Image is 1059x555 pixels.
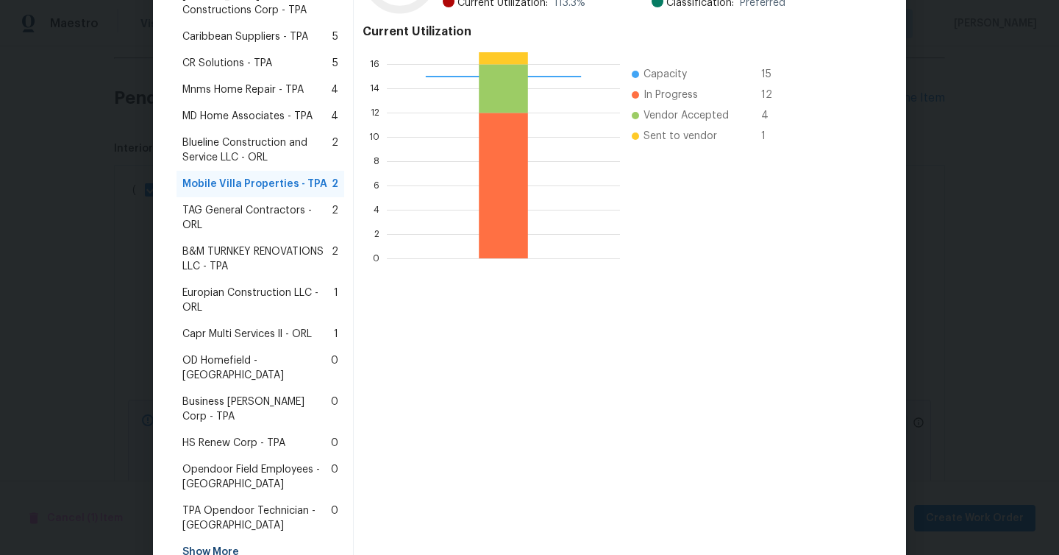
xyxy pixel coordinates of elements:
span: 0 [331,353,338,383]
text: 6 [374,181,379,190]
span: Capacity [643,67,687,82]
span: B&M TURNKEY RENOVATIONS LLC - TPA [182,244,332,274]
span: 15 [761,67,785,82]
span: Opendoor Field Employees - [GEOGRAPHIC_DATA] [182,462,331,492]
span: 2 [332,203,338,233]
span: 0 [331,436,338,450]
span: 2 [332,244,338,274]
span: Caribbean Suppliers - TPA [182,29,308,44]
span: TAG General Contractors - ORL [182,203,332,233]
span: 4 [761,108,785,123]
text: 0 [373,254,379,263]
span: OD Homefield - [GEOGRAPHIC_DATA] [182,353,331,383]
span: MD Home Associates - TPA [182,109,313,124]
span: HS Renew Corp - TPA [182,436,285,450]
span: 1 [334,286,338,315]
span: Business [PERSON_NAME] Corp - TPA [182,395,331,424]
span: Capr Multi Services ll - ORL [182,327,312,342]
span: 1 [334,327,338,342]
text: 10 [369,132,379,141]
span: 2 [332,177,338,191]
span: 5 [332,29,338,44]
span: 5 [332,56,338,71]
span: Sent to vendor [643,129,717,144]
span: 4 [331,82,338,97]
span: 12 [761,88,785,102]
span: 1 [761,129,785,144]
text: 14 [370,84,379,93]
text: 4 [374,205,379,214]
span: Mnms Home Repair - TPA [182,82,304,97]
span: 0 [331,462,338,492]
span: In Progress [643,88,698,102]
text: 2 [374,230,379,238]
text: 16 [370,60,379,68]
span: Blueline Construction and Service LLC - ORL [182,135,332,165]
span: 2 [332,135,338,165]
span: TPA Opendoor Technician - [GEOGRAPHIC_DATA] [182,503,331,533]
h4: Current Utilization [363,24,874,39]
span: 0 [331,395,338,424]
span: Europian Construction LLC - ORL [182,286,334,315]
text: 12 [371,108,379,117]
span: Vendor Accepted [643,108,729,123]
span: 4 [331,109,338,124]
span: Mobile Villa Properties - TPA [182,177,327,191]
span: CR Solutions - TPA [182,56,272,71]
span: 0 [331,503,338,533]
text: 8 [374,157,379,166]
